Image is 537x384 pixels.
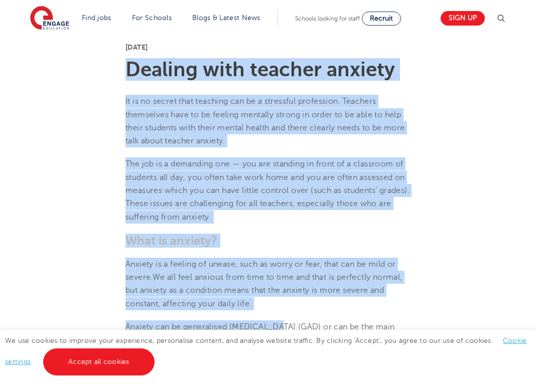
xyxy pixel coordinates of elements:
[132,14,172,22] a: For Schools
[30,6,69,31] img: Engage Education
[43,348,155,375] a: Accept all cookies
[125,159,410,221] span: The job is a demanding one — you are standing in front of a classroom of students all day, you of...
[5,337,526,365] span: We use cookies to improve your experience, personalise content, and analyse website traffic. By c...
[370,15,393,22] span: Recruit
[125,97,405,145] span: It is no secret that teaching can be a stressful profession. Teachers themselves have to be feeli...
[125,234,217,248] span: What is anxiety?
[362,12,401,26] a: Recruit
[125,60,412,80] h1: Dealing with teacher anxiety
[295,15,360,22] span: Schools looking for staff
[82,14,111,22] a: Find jobs
[125,260,396,282] span: Anxiety is a feeling of unease, such as worry or fear, that can be mild or severe.
[125,322,394,344] span: Anxiety can be generalised [MEDICAL_DATA] (GAD) or can be the main symptom of several conditions,...
[192,14,260,22] a: Blogs & Latest News
[441,11,485,26] a: Sign up
[125,44,412,51] p: [DATE]
[125,260,402,308] span: We all feel anxious from time to time and that is perfectly normal, but anxiety as a condition me...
